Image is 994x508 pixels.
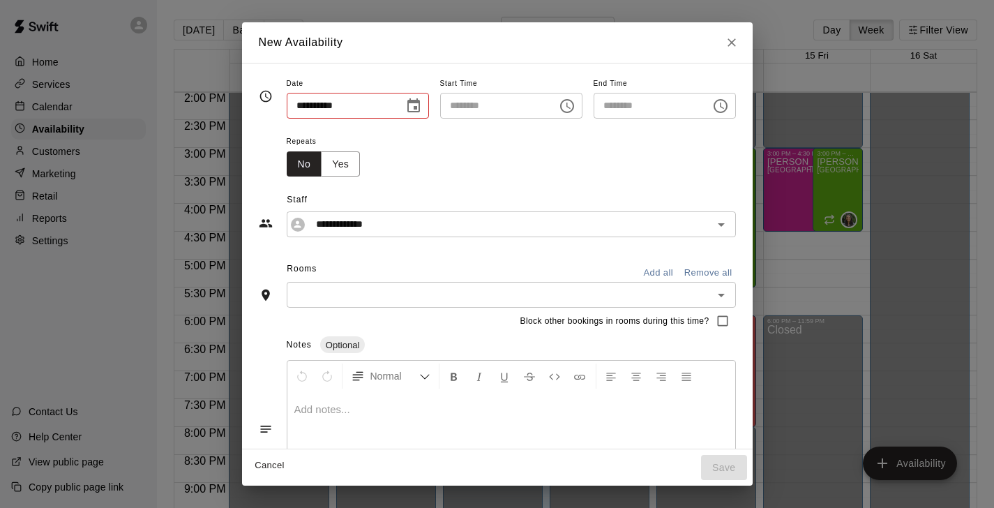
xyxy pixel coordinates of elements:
button: Undo [290,364,314,389]
button: Justify Align [675,364,698,389]
span: Start Time [440,75,582,94]
button: Insert Link [568,364,592,389]
button: Choose date, selected date is Aug 15, 2025 [400,92,428,120]
span: Block other bookings in rooms during this time? [520,315,709,329]
button: Format Underline [492,364,516,389]
div: outlined button group [287,151,361,177]
span: Notes [287,340,312,350]
button: Format Bold [442,364,466,389]
h6: New Availability [259,33,343,52]
button: Insert Code [543,364,566,389]
button: Right Align [649,364,673,389]
button: Center Align [624,364,648,389]
button: No [287,151,322,177]
span: Staff [287,189,735,211]
button: Open [711,285,731,305]
button: Choose time, selected time is 6:00 PM [707,92,735,120]
span: End Time [594,75,736,94]
svg: Timing [259,89,273,103]
button: Format Strikethrough [518,364,541,389]
button: Remove all [681,262,736,284]
span: Normal [370,369,419,383]
button: Open [711,215,731,234]
button: Format Italics [467,364,491,389]
button: Add all [636,262,681,284]
span: Optional [320,340,365,350]
button: Choose time, selected time is 3:00 PM [553,92,581,120]
span: Repeats [287,133,372,151]
button: Cancel [248,455,292,477]
button: Redo [315,364,339,389]
span: Date [287,75,429,94]
svg: Notes [259,422,273,436]
button: Formatting Options [345,364,436,389]
button: Left Align [599,364,623,389]
button: Close [719,30,744,55]
svg: Rooms [259,288,273,302]
span: Rooms [287,264,317,274]
svg: Staff [259,216,273,230]
button: Yes [321,151,360,177]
